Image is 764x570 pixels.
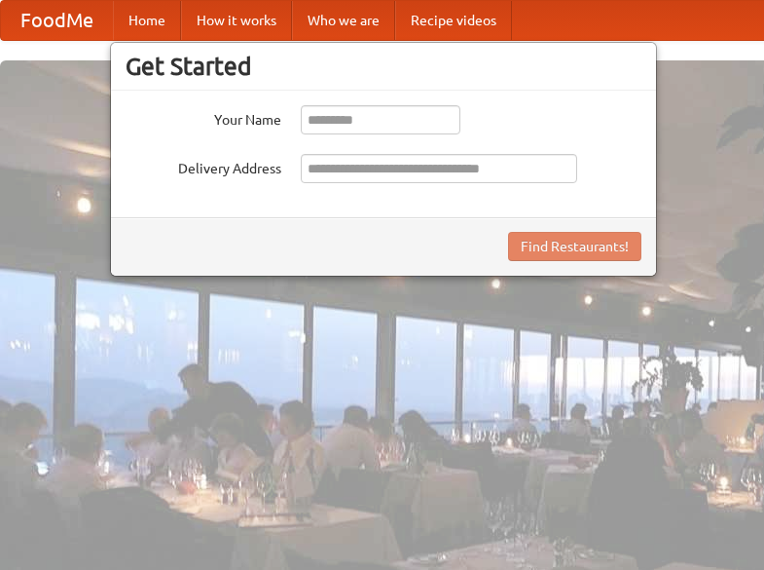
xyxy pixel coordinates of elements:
[113,1,181,40] a: Home
[126,52,641,81] h3: Get Started
[292,1,395,40] a: Who we are
[126,105,281,130] label: Your Name
[508,232,641,261] button: Find Restaurants!
[395,1,512,40] a: Recipe videos
[126,154,281,178] label: Delivery Address
[1,1,113,40] a: FoodMe
[181,1,292,40] a: How it works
